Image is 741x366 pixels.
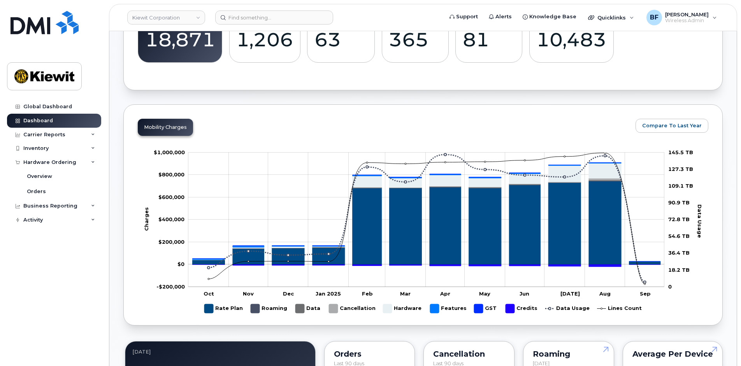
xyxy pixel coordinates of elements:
tspan: Jun [520,290,529,296]
tspan: 109.1 TB [668,183,693,189]
tspan: -$200,000 [156,283,185,289]
tspan: Data Usage [697,204,703,238]
a: Suspend Candidates63 [314,8,368,58]
div: Brian Flint [641,10,722,25]
span: Alerts [495,13,512,21]
tspan: Oct [204,290,214,296]
tspan: 54.6 TB [668,233,690,239]
g: Features [192,162,660,261]
div: 1,206 [236,28,293,51]
a: Knowledge Base [517,9,582,25]
div: 10,483 [536,28,606,51]
g: $0 [156,283,185,289]
g: $0 [158,171,184,178]
g: Chart [143,149,703,316]
tspan: 18.2 TB [668,266,690,273]
tspan: 0 [668,283,672,289]
span: [PERSON_NAME] [665,11,709,18]
tspan: $0 [177,261,184,267]
g: Features [430,301,467,316]
div: Average per Device [632,351,713,357]
button: Compare To Last Year [636,119,708,133]
a: Alerts [483,9,517,25]
span: BF [650,13,658,22]
a: Support [444,9,483,25]
tspan: [DATE] [560,290,580,296]
g: $0 [158,216,184,222]
tspan: $800,000 [158,171,184,178]
g: Credits [506,301,537,316]
tspan: Aug [599,290,611,296]
g: Cancellation [329,301,376,316]
span: Knowledge Base [529,13,576,21]
tspan: $600,000 [158,194,184,200]
span: Compare To Last Year [642,122,702,129]
tspan: 90.9 TB [668,199,690,206]
tspan: $400,000 [158,216,184,222]
tspan: 145.5 TB [668,149,693,155]
tspan: Jan 2025 [316,290,341,296]
g: Rate Plan [204,301,243,316]
tspan: 72.8 TB [668,216,690,222]
input: Find something... [215,11,333,25]
tspan: Mar [400,290,411,296]
g: Roaming [251,301,288,316]
div: 18,871 [145,28,215,51]
g: Data Usage [545,301,590,316]
a: Pending Status81 [463,8,515,58]
div: Orders [334,351,406,357]
tspan: Apr [440,290,450,296]
span: Quicklinks [597,14,626,21]
g: $0 [158,238,184,245]
tspan: May [479,290,490,296]
g: GST [474,301,498,316]
a: Data Conflicts10,483 [536,8,606,58]
g: $0 [158,194,184,200]
tspan: Dec [283,290,294,296]
a: Suspended Devices1,206 [236,8,293,58]
div: 81 [463,28,515,51]
g: Data [295,301,321,316]
tspan: 36.4 TB [668,250,690,256]
span: Support [456,13,478,21]
tspan: Sep [640,290,651,296]
span: Wireless Admin [665,18,709,24]
tspan: Nov [243,290,254,296]
div: 365 [389,28,441,51]
g: Lines Count [597,301,642,316]
div: 63 [314,28,368,51]
a: Kiewit Corporation [127,11,205,25]
tspan: $200,000 [158,238,184,245]
a: Cancel Candidates365 [389,8,441,58]
tspan: Charges [143,207,149,231]
g: $0 [154,149,185,155]
g: Hardware [383,301,422,316]
div: September 2025 [132,348,308,355]
tspan: Feb [362,290,373,296]
iframe: Messenger Launcher [707,332,735,360]
tspan: $1,000,000 [154,149,185,155]
tspan: 127.3 TB [668,166,693,172]
g: Legend [204,301,642,316]
div: Quicklinks [583,10,639,25]
div: Cancellation [433,351,505,357]
div: Roaming [533,351,604,357]
a: Active18,871 [145,8,215,58]
g: Credits [192,264,660,266]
